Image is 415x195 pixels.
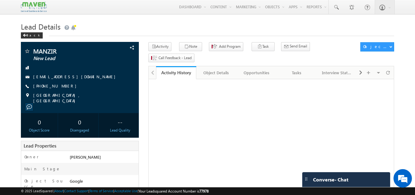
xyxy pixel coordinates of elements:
a: Terms of Service [89,189,113,193]
img: Custom Logo [21,2,47,12]
button: Call Feedback - Lead [148,54,194,63]
a: Tasks [277,66,317,79]
button: Add Program [209,42,243,51]
button: Note [179,42,202,51]
div: Back [21,32,43,39]
span: Your Leadsquared Account Number is [139,189,209,193]
button: Activity [148,42,171,51]
div: Activity History [161,70,192,75]
a: [EMAIL_ADDRESS][DOMAIN_NAME] [33,74,119,79]
button: Send Email [281,42,310,51]
div: Google [68,178,139,187]
div: Object Score [22,128,57,133]
div: Disengaged [63,128,97,133]
div: Tasks [282,69,311,76]
span: New Lead [33,55,106,62]
span: Add Program [219,44,241,49]
div: -- [103,116,137,128]
span: [PHONE_NUMBER] [33,83,80,89]
div: 0 [22,116,57,128]
div: Lead Quality [103,128,137,133]
span: [PERSON_NAME] [70,154,101,160]
label: Object Source [24,178,64,189]
span: Send Email [290,43,307,49]
a: Contact Support [64,189,88,193]
button: Task [252,42,275,51]
span: MANZIR [33,48,106,54]
div: Object Details [201,69,231,76]
a: Back [21,32,46,37]
span: [GEOGRAPHIC_DATA], [GEOGRAPHIC_DATA] [33,92,128,104]
div: Object Actions [363,44,389,49]
span: 77978 [199,189,209,193]
a: Interview Status [317,66,357,79]
span: Converse - Chat [313,177,348,182]
a: Activity History [156,66,196,79]
a: Acceptable Use [114,189,138,193]
label: Main Stage [24,166,61,172]
span: Lead Details [21,22,61,31]
a: Opportunities [237,66,277,79]
div: 0 [63,116,97,128]
label: Owner [24,154,39,160]
a: About [54,189,63,193]
span: Lead Properties [24,143,56,149]
div: Interview Status [322,69,352,76]
a: Object Details [196,66,237,79]
span: © 2025 LeadSquared | | | | | [21,188,209,194]
div: Opportunities [241,69,271,76]
img: carter-drag [304,177,309,181]
span: Call Feedback - Lead [159,55,192,61]
button: Object Actions [360,42,394,51]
